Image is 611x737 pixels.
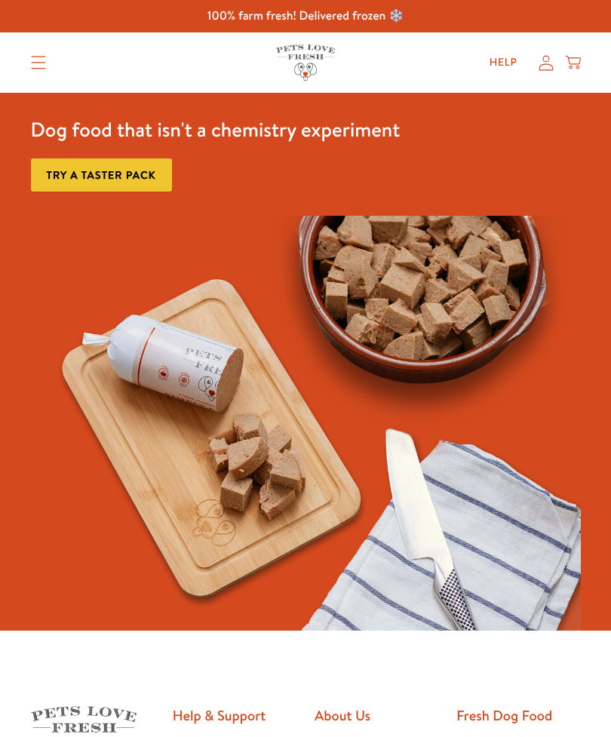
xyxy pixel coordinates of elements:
summary: Translation missing: en.sections.header.menu [19,44,58,81]
img: Fussy [31,216,581,631]
h2: Fresh Dog Food [456,706,580,724]
h3: Dog food that isn't a chemistry experiment [31,117,401,143]
h2: Help & Support [173,706,296,724]
h2: About Us [315,706,438,724]
img: Pets Love Fresh [276,45,335,80]
a: Try a taster pack [31,158,172,192]
a: Help [477,48,530,78]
